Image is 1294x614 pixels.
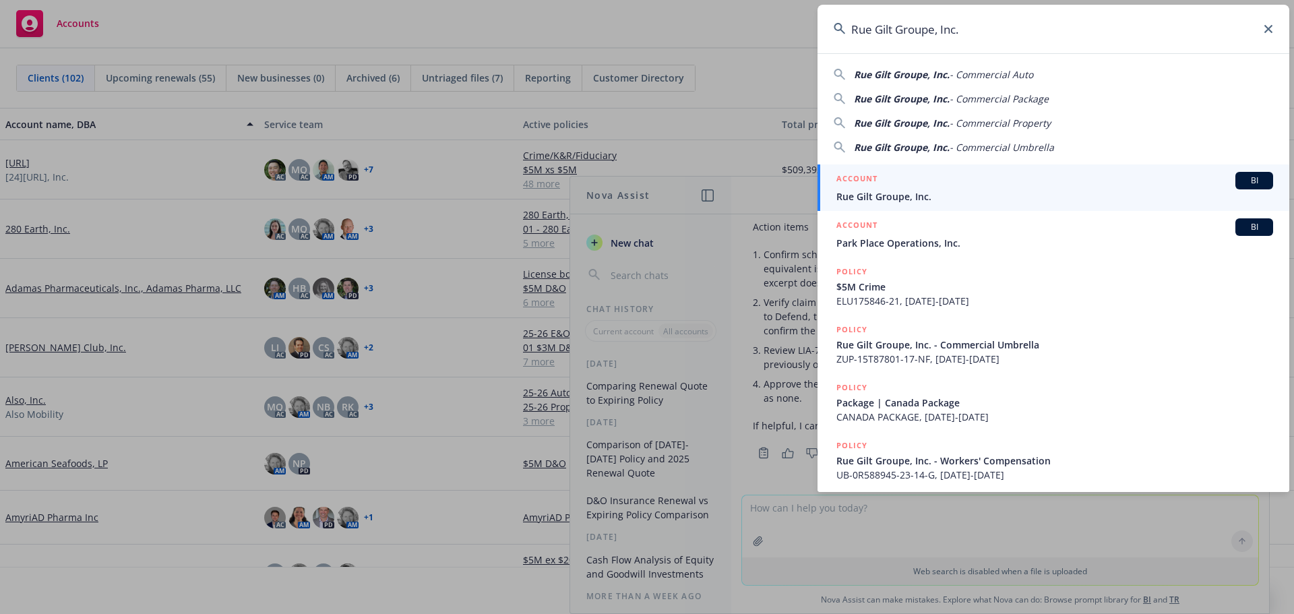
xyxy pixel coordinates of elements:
h5: ACCOUNT [836,218,877,235]
h5: POLICY [836,323,867,336]
a: POLICYRue Gilt Groupe, Inc. - Commercial UmbrellaZUP-15T87801-17-NF, [DATE]-[DATE] [818,315,1289,373]
h5: POLICY [836,381,867,394]
span: - Commercial Umbrella [950,141,1054,154]
span: Rue Gilt Groupe, Inc. [854,68,950,81]
span: Rue Gilt Groupe, Inc. [854,117,950,129]
h5: ACCOUNT [836,172,877,188]
a: ACCOUNTBIPark Place Operations, Inc. [818,211,1289,257]
span: BI [1241,221,1268,233]
h5: POLICY [836,265,867,278]
span: Rue Gilt Groupe, Inc. - Commercial Umbrella [836,338,1273,352]
span: - Commercial Package [950,92,1049,105]
span: Park Place Operations, Inc. [836,236,1273,250]
a: ACCOUNTBIRue Gilt Groupe, Inc. [818,164,1289,211]
span: Rue Gilt Groupe, Inc. [836,189,1273,204]
span: - Commercial Property [950,117,1051,129]
span: UB-0R588945-23-14-G, [DATE]-[DATE] [836,468,1273,482]
span: BI [1241,175,1268,187]
span: Rue Gilt Groupe, Inc. [854,141,950,154]
span: CANADA PACKAGE, [DATE]-[DATE] [836,410,1273,424]
a: POLICYPackage | Canada PackageCANADA PACKAGE, [DATE]-[DATE] [818,373,1289,431]
h5: POLICY [836,439,867,452]
span: Rue Gilt Groupe, Inc. [854,92,950,105]
span: - Commercial Auto [950,68,1033,81]
span: ELU175846-21, [DATE]-[DATE] [836,294,1273,308]
span: Rue Gilt Groupe, Inc. - Workers' Compensation [836,454,1273,468]
a: POLICY$5M CrimeELU175846-21, [DATE]-[DATE] [818,257,1289,315]
span: ZUP-15T87801-17-NF, [DATE]-[DATE] [836,352,1273,366]
input: Search... [818,5,1289,53]
a: POLICYRue Gilt Groupe, Inc. - Workers' CompensationUB-0R588945-23-14-G, [DATE]-[DATE] [818,431,1289,489]
span: Package | Canada Package [836,396,1273,410]
span: $5M Crime [836,280,1273,294]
